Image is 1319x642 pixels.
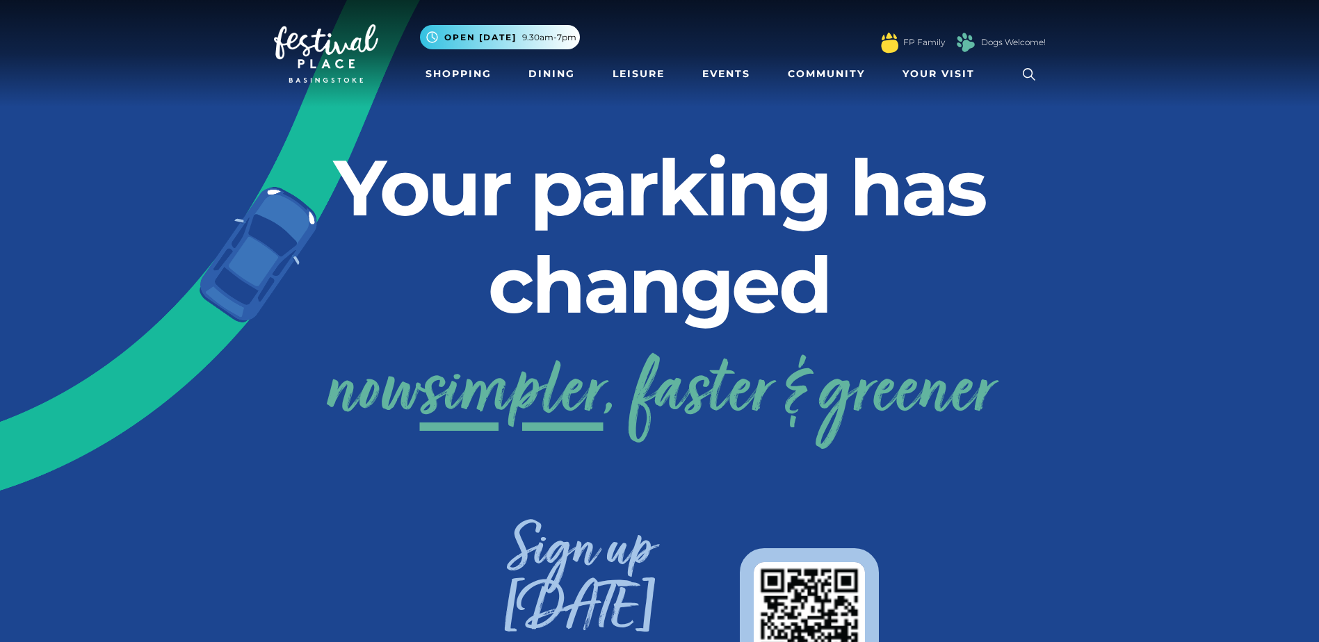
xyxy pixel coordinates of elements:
[903,67,975,81] span: Your Visit
[444,31,517,44] span: Open [DATE]
[274,24,378,83] img: Festival Place Logo
[607,61,670,87] a: Leisure
[326,338,994,450] a: nowsimpler, faster & greener
[420,338,604,450] span: simpler
[981,36,1046,49] a: Dogs Welcome!
[274,139,1046,334] h2: Your parking has changed
[697,61,756,87] a: Events
[420,61,497,87] a: Shopping
[420,25,580,49] button: Open [DATE] 9.30am-7pm
[897,61,987,87] a: Your Visit
[523,61,581,87] a: Dining
[903,36,945,49] a: FP Family
[782,61,871,87] a: Community
[522,31,576,44] span: 9.30am-7pm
